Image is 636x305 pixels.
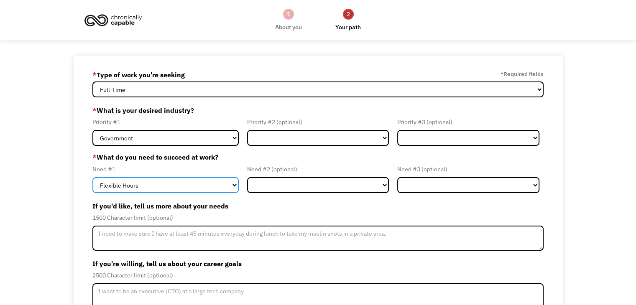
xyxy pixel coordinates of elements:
img: Chronically Capable logo [82,11,145,29]
a: 1About you [275,8,302,32]
label: If you're willing, tell us about your career goals [92,257,544,270]
label: Type of work you're seeking [92,68,185,81]
div: 1 [283,9,294,20]
div: 2500 Character limit (optional) [92,270,544,280]
div: Need #2 (optional) [247,164,389,174]
label: If you'd like, tell us more about your needs [92,199,544,213]
div: Priority #1 [92,117,239,127]
label: Required fields [501,69,544,79]
div: Your path [335,22,361,32]
div: 1500 Character limit (optional) [92,213,544,223]
div: Priority #2 (optional) [247,117,389,127]
a: 2Your path [335,8,361,32]
div: Need #1 [92,164,239,174]
div: About you [275,22,302,32]
label: What is your desired industry? [92,104,544,117]
label: What do you need to succeed at work? [92,152,544,162]
div: 2 [343,9,354,20]
div: Need #3 (optional) [397,164,539,174]
div: Priority #3 (optional) [397,117,539,127]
